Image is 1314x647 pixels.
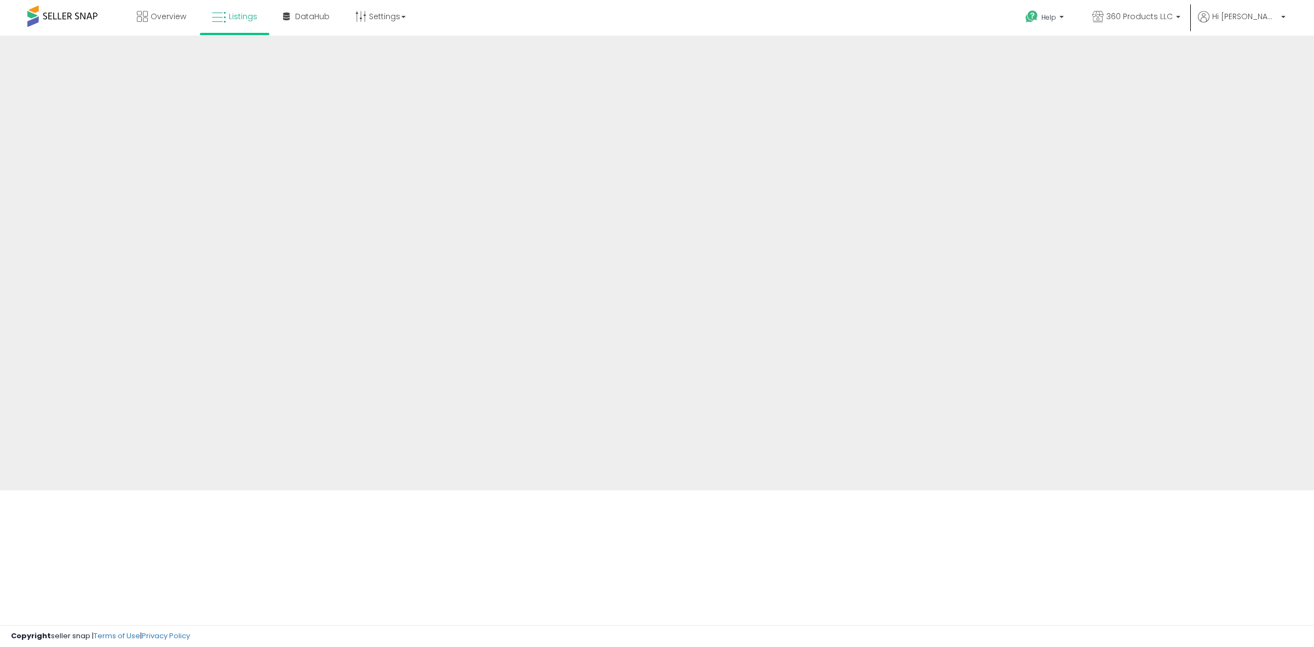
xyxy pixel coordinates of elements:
span: Help [1041,13,1056,22]
span: 360 Products LLC [1106,11,1173,22]
a: Hi [PERSON_NAME] [1198,11,1286,36]
span: DataHub [295,11,330,22]
span: Hi [PERSON_NAME] [1212,11,1278,22]
i: Get Help [1025,10,1039,24]
span: Listings [229,11,257,22]
a: Help [1017,2,1075,36]
span: Overview [151,11,186,22]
